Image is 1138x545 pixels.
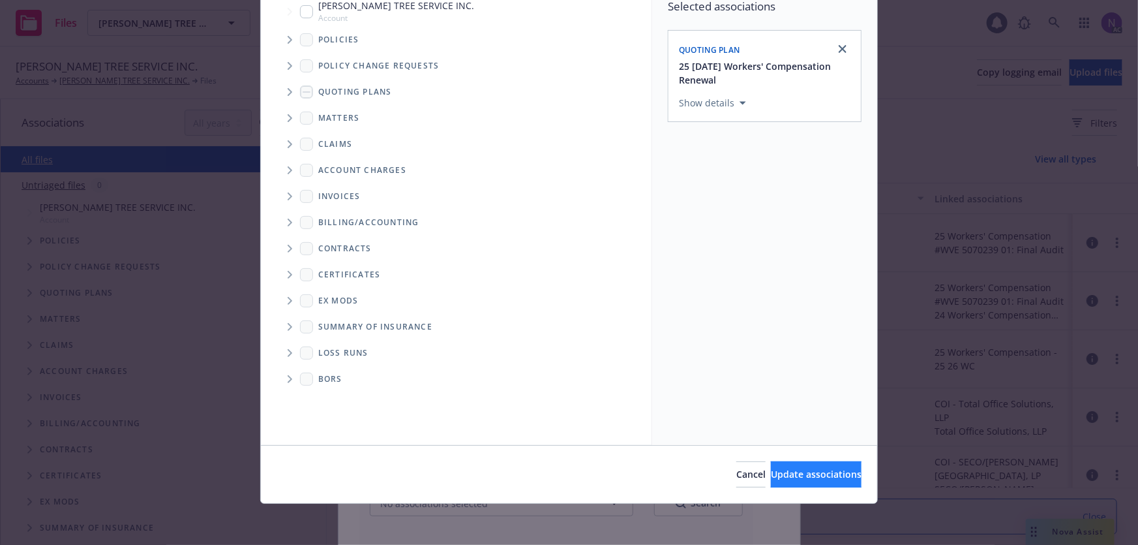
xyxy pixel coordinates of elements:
span: Certificates [318,271,380,279]
span: Ex Mods [318,297,358,305]
a: close [835,41,850,57]
span: Contracts [318,245,372,253]
button: Show details [674,95,751,111]
span: Matters [318,114,359,122]
button: Update associations [771,461,861,488]
span: Account charges [318,166,406,174]
button: 25 [DATE] Workers' Compensation Renewal [679,59,853,87]
span: Update associations [771,468,861,480]
span: Policies [318,36,359,44]
span: Quoting plan [679,44,740,55]
span: BORs [318,375,342,383]
span: Quoting plans [318,88,392,96]
span: Loss Runs [318,349,368,357]
span: Policy change requests [318,62,439,70]
span: Billing/Accounting [318,219,419,226]
div: Folder Tree Example [261,210,651,392]
span: Invoices [318,193,361,200]
button: Cancel [736,461,766,488]
span: Summary of insurance [318,323,432,331]
span: Claims [318,140,352,148]
span: Account [318,12,474,23]
span: Cancel [736,468,766,480]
